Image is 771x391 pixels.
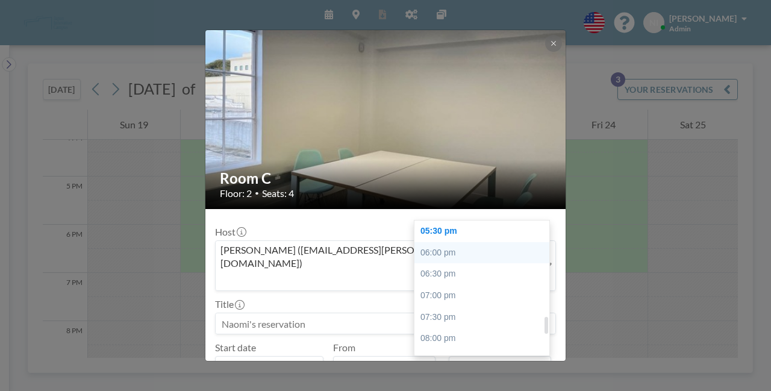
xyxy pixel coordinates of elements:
label: Start date [215,342,256,354]
div: 06:00 pm [414,242,555,264]
div: 07:00 pm [414,285,555,307]
label: Title [215,298,243,310]
span: - [440,346,444,372]
div: 08:00 pm [414,328,555,349]
label: From [333,342,355,354]
div: 08:30 pm [414,349,555,371]
div: 05:30 pm [414,221,555,242]
input: Search for option [217,272,535,288]
div: 07:30 pm [414,307,555,328]
input: Naomi's reservation [216,313,555,334]
label: Host [215,226,245,238]
span: [PERSON_NAME] ([EMAIL_ADDRESS][PERSON_NAME][DOMAIN_NAME]) [218,243,534,271]
span: • [255,189,259,198]
div: 06:30 pm [414,263,555,285]
span: Seats: 4 [262,187,294,199]
div: Search for option [216,241,555,291]
span: Floor: 2 [220,187,252,199]
h2: Room C [220,169,552,187]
